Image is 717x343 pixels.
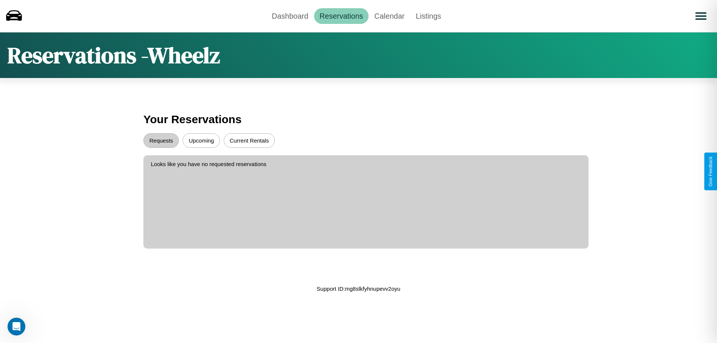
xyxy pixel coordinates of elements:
[410,8,447,24] a: Listings
[151,159,581,169] p: Looks like you have no requested reservations
[690,6,711,26] button: Open menu
[7,318,25,336] iframe: Intercom live chat
[317,284,400,294] p: Support ID: mg8slkfyhnupevv2oyu
[183,133,220,148] button: Upcoming
[224,133,275,148] button: Current Rentals
[143,109,574,130] h3: Your Reservations
[708,156,713,187] div: Give Feedback
[314,8,369,24] a: Reservations
[7,40,220,71] h1: Reservations - Wheelz
[369,8,410,24] a: Calendar
[266,8,314,24] a: Dashboard
[143,133,179,148] button: Requests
